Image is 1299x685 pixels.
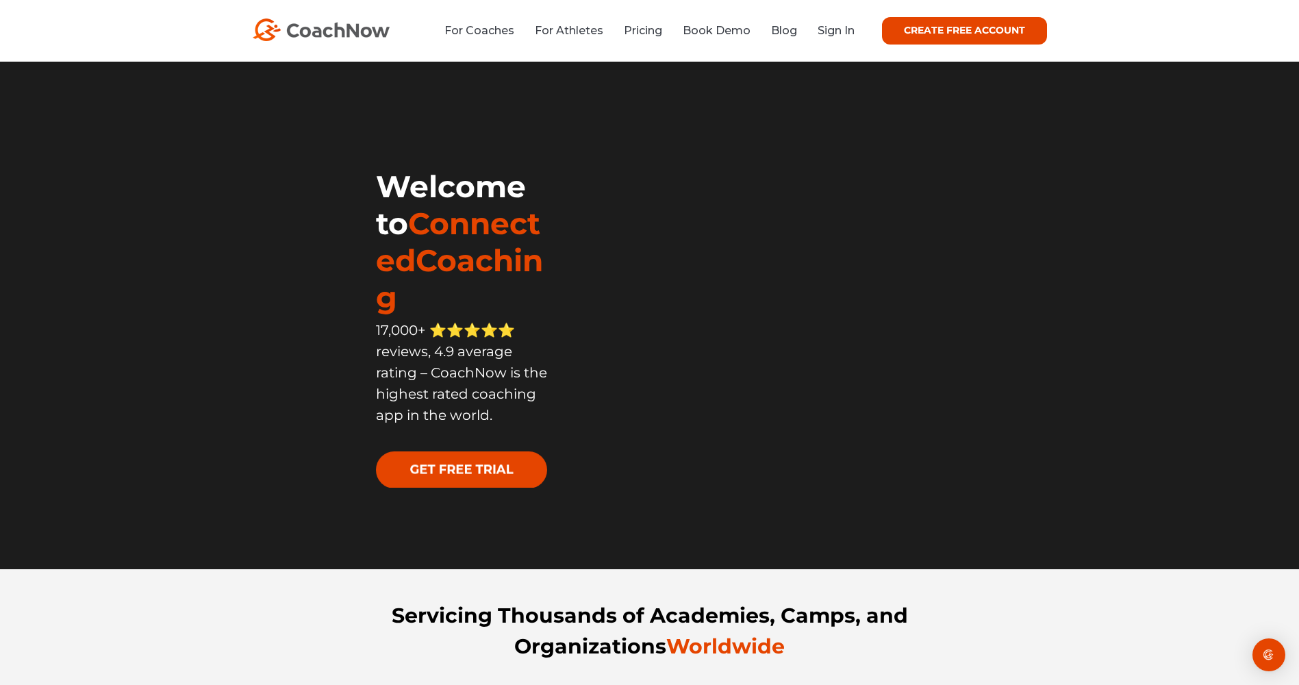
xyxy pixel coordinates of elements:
span: Worldwide [666,634,785,659]
span: ConnectedCoaching [376,205,543,316]
a: Blog [771,24,797,37]
a: CREATE FREE ACCOUNT [882,17,1047,45]
img: GET FREE TRIAL [376,451,547,488]
a: Sign In [818,24,855,37]
h1: Welcome to [376,168,551,316]
a: For Athletes [535,24,603,37]
a: For Coaches [444,24,514,37]
a: Book Demo [683,24,751,37]
img: CoachNow Logo [253,18,390,41]
strong: Servicing Thousands of Academies, Camps, and Organizations [392,603,908,659]
span: 17,000+ ⭐️⭐️⭐️⭐️⭐️ reviews, 4.9 average rating – CoachNow is the highest rated coaching app in th... [376,322,547,423]
div: Open Intercom Messenger [1252,638,1285,671]
a: Pricing [624,24,662,37]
